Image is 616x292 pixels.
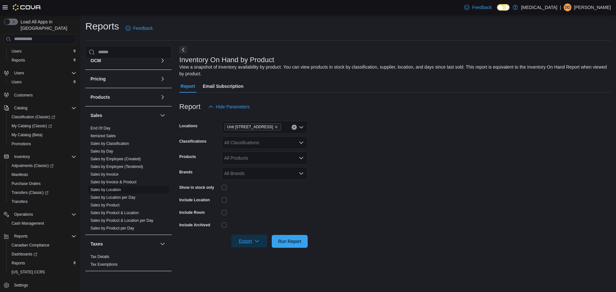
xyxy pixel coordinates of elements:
div: Taxes [85,253,172,271]
a: Sales by Product [90,203,120,207]
a: Tax Exemptions [90,262,118,267]
a: Itemized Sales [90,134,116,138]
a: Manifests [9,171,30,179]
span: Promotions [12,141,31,146]
h1: Reports [85,20,119,33]
span: Adjustments (Classic) [9,162,76,170]
span: Canadian Compliance [12,243,49,248]
span: Reports [9,56,76,64]
a: Sales by Classification [90,141,129,146]
img: Cova [13,4,41,11]
label: Include Room [179,210,205,215]
a: My Catalog (Classic) [6,121,79,130]
h3: Pricing [90,76,106,82]
a: Tax Details [90,254,109,259]
button: Inventory [12,153,32,161]
a: Adjustments (Classic) [6,161,79,170]
label: Show in stock only [179,185,214,190]
span: Users [12,49,21,54]
a: Sales by Employee (Tendered) [90,164,143,169]
span: Operations [14,212,33,217]
span: Export [235,235,263,247]
button: Reports [12,232,30,240]
span: Purchase Orders [9,180,76,188]
span: Customers [12,91,76,99]
a: Adjustments (Classic) [9,162,56,170]
a: Sales by Day [90,149,113,154]
button: Users [1,69,79,78]
span: Hide Parameters [216,104,250,110]
button: Clear input [292,125,297,130]
button: Open list of options [299,171,304,176]
a: Classification (Classic) [6,113,79,121]
span: Unit [STREET_ADDRESS] [227,124,273,130]
span: Report [181,80,195,93]
div: Diego de Azevedo [564,4,571,11]
a: Sales by Product per Day [90,226,134,230]
span: Reports [14,234,28,239]
button: Reports [6,56,79,65]
span: Operations [12,211,76,218]
span: My Catalog (Beta) [12,132,43,138]
h3: Report [179,103,201,111]
span: Feedback [472,4,492,11]
button: Users [12,69,27,77]
button: Catalog [12,104,30,112]
a: Dashboards [6,250,79,259]
span: Unit 385 North Dollarton Highway [224,123,281,130]
label: Products [179,154,196,159]
a: Feedback [462,1,494,14]
span: End Of Day [90,126,110,131]
input: Dark Mode [497,4,509,11]
span: Dashboards [9,250,76,258]
button: Remove Unit 385 North Dollarton Highway from selection in this group [274,125,278,129]
a: Sales by Invoice [90,172,118,177]
label: Classifications [179,139,207,144]
a: Classification (Classic) [9,113,58,121]
span: Promotions [9,140,76,148]
span: Load All Apps in [GEOGRAPHIC_DATA] [18,19,76,31]
span: Itemized Sales [90,133,116,138]
a: Customers [12,91,35,99]
span: Catalog [12,104,76,112]
button: Next [179,46,187,54]
span: Reports [12,261,25,266]
span: Washington CCRS [9,268,76,276]
p: [MEDICAL_DATA] [521,4,557,11]
button: Users [6,47,79,56]
span: Transfers [12,199,28,204]
button: Sales [159,112,167,119]
button: My Catalog (Beta) [6,130,79,139]
button: Inventory [1,152,79,161]
button: Pricing [159,75,167,83]
span: Settings [14,283,28,288]
a: Users [9,78,24,86]
button: Operations [1,210,79,219]
button: Catalog [1,104,79,113]
span: My Catalog (Beta) [9,131,76,139]
span: Users [12,79,21,85]
span: Users [14,71,24,76]
span: Transfers (Classic) [12,190,48,195]
label: Include Archived [179,222,210,228]
a: Users [9,47,24,55]
button: Open list of options [299,155,304,161]
a: Sales by Location per Day [90,195,135,200]
button: Reports [1,232,79,241]
span: Reports [12,232,76,240]
h3: OCM [90,57,101,64]
button: Open list of options [299,125,304,130]
h3: Sales [90,112,102,119]
button: OCM [159,57,167,64]
a: Promotions [9,140,34,148]
span: Adjustments (Classic) [12,163,54,168]
button: Purchase Orders [6,179,79,188]
span: Sales by Employee (Created) [90,156,141,162]
div: Sales [85,124,172,235]
span: Email Subscription [203,80,244,93]
a: Purchase Orders [9,180,43,188]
